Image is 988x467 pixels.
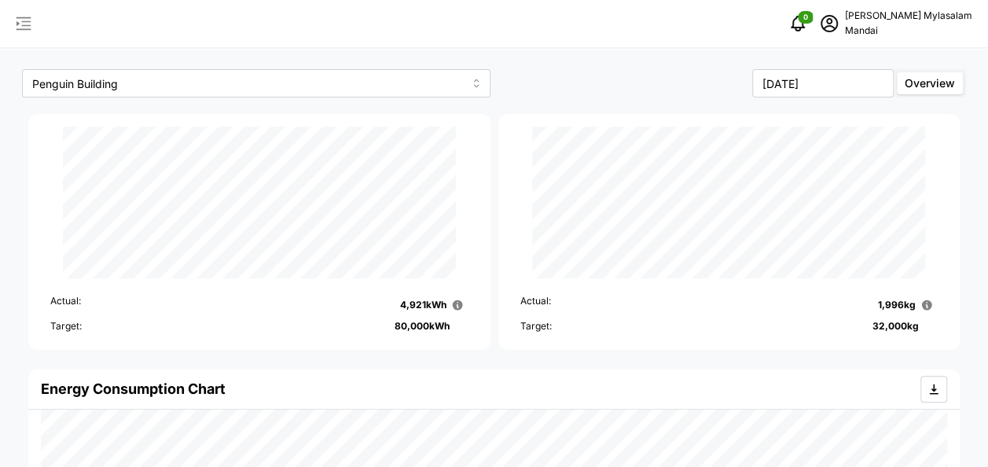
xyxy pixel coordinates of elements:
[878,298,916,313] p: 1,996 kg
[872,319,919,334] p: 32,000 kg
[845,9,972,24] p: [PERSON_NAME] Mylasalam
[845,24,972,39] p: Mandai
[520,294,551,316] p: Actual:
[905,76,955,90] span: Overview
[814,8,845,39] button: schedule
[782,8,814,39] button: notifications
[50,319,82,334] p: Target:
[50,294,81,316] p: Actual:
[520,319,552,334] p: Target:
[395,319,450,334] p: 80,000 kWh
[752,69,894,97] input: Select Month
[41,379,226,399] h4: Energy Consumption Chart
[400,298,446,313] p: 4,921 kWh
[803,12,808,23] span: 0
